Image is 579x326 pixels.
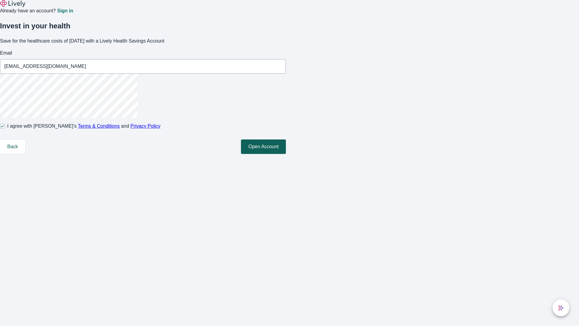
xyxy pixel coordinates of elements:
a: Privacy Policy [131,123,161,129]
svg: Lively AI Assistant [558,305,564,311]
button: Open Account [241,139,286,154]
span: I agree with [PERSON_NAME]’s and [7,123,160,130]
a: Sign in [57,8,73,13]
button: chat [552,299,569,316]
a: Terms & Conditions [78,123,120,129]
